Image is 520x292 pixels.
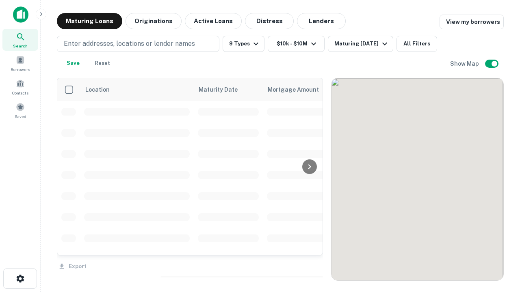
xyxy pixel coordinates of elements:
button: Maturing [DATE] [328,36,393,52]
span: Saved [15,113,26,120]
button: All Filters [396,36,437,52]
a: Saved [2,99,38,121]
a: Contacts [2,76,38,98]
span: Borrowers [11,66,30,73]
a: Search [2,29,38,51]
span: Location [85,85,110,94]
button: 9 Types [223,36,264,52]
a: View my borrowers [440,15,504,29]
img: capitalize-icon.png [13,6,28,23]
a: Borrowers [2,52,38,74]
th: Location [80,78,194,101]
iframe: Chat Widget [479,227,520,266]
button: Maturing Loans [57,13,122,29]
span: Maturity Date [199,85,248,94]
span: Mortgage Amount [268,85,329,94]
button: Save your search to get updates of matches that match your search criteria. [60,55,86,71]
div: 0 0 [331,78,503,280]
span: Search [13,43,28,49]
p: Enter addresses, locations or lender names [64,39,195,49]
button: Reset [89,55,115,71]
h6: Show Map [450,59,480,68]
button: Enter addresses, locations or lender names [57,36,219,52]
button: Lenders [297,13,346,29]
th: Maturity Date [194,78,263,101]
button: Originations [126,13,182,29]
button: $10k - $10M [268,36,325,52]
th: Mortgage Amount [263,78,352,101]
button: Active Loans [185,13,242,29]
span: Contacts [12,90,28,96]
button: Distress [245,13,294,29]
div: Maturing [DATE] [334,39,390,49]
